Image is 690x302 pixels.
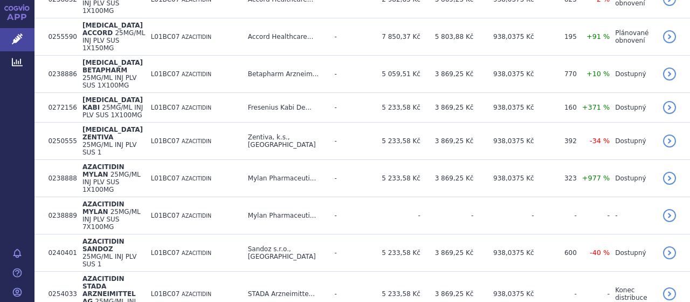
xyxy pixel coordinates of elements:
td: Dostupný [610,93,658,123]
td: 0240401 [43,234,77,272]
td: Betapharm Arzneim... [243,56,329,93]
span: AZACITIDIN [182,34,211,40]
td: - [420,197,473,234]
span: +10 % [586,70,610,78]
span: 25MG/ML INJ PLV SUS 1 [82,141,137,156]
td: - [329,123,368,160]
td: Sandoz s.r.o., [GEOGRAPHIC_DATA] [243,234,329,272]
td: 392 [534,123,577,160]
span: [MEDICAL_DATA] ZENTIVA [82,126,143,141]
span: 25MG/ML INJ PLV SUS 7X100MG [82,208,141,231]
a: detail [663,68,676,80]
td: - [329,197,368,234]
span: [MEDICAL_DATA] KABI [82,96,143,111]
a: detail [663,101,676,114]
td: 938,0375 Kč [473,93,534,123]
span: AZACITIDIN [182,291,211,297]
span: L01BC07 [151,212,180,219]
td: 0255590 [43,18,77,56]
td: Dostupný [610,56,658,93]
td: 195 [534,18,577,56]
td: 0272156 [43,93,77,123]
span: L01BC07 [151,137,180,145]
td: Plánované obnovení [610,18,658,56]
td: - [610,197,658,234]
a: detail [663,287,676,300]
td: 3 869,25 Kč [420,56,473,93]
td: 3 869,25 Kč [420,160,473,197]
span: AZACITIDIN MYLAN [82,163,125,178]
td: 0238886 [43,56,77,93]
span: -34 % [590,137,610,145]
a: detail [663,135,676,147]
td: Zentiva, k.s., [GEOGRAPHIC_DATA] [243,123,329,160]
td: - [329,56,368,93]
span: AZACITIDIN [182,71,211,77]
span: [MEDICAL_DATA] BETAPHARM [82,59,143,74]
span: L01BC07 [151,70,180,78]
td: 0250555 [43,123,77,160]
span: L01BC07 [151,290,180,298]
td: - [534,197,577,234]
td: 3 869,25 Kč [420,93,473,123]
td: - [329,234,368,272]
span: -40 % [590,249,610,257]
a: detail [663,246,676,259]
span: AZACITIDIN [182,250,211,256]
td: 938,0375 Kč [473,18,534,56]
td: 160 [534,93,577,123]
span: 25MG/ML INJ PLV SUS 1X100MG [82,104,143,119]
span: L01BC07 [151,33,180,41]
span: +977 % [582,174,610,182]
td: 7 850,37 Kč [368,18,420,56]
td: 323 [534,160,577,197]
span: 25MG/ML INJ PLV SUS 1 [82,253,137,268]
span: 25MG/ML INJ PLV SUS 1X150MG [82,29,146,52]
span: +91 % [586,32,610,41]
td: 5 233,58 Kč [368,234,420,272]
a: detail [663,30,676,43]
td: 5 233,58 Kč [368,123,420,160]
span: [MEDICAL_DATA] ACCORD [82,22,143,37]
span: AZACITIDIN [182,138,211,144]
td: - [329,93,368,123]
td: 600 [534,234,577,272]
td: 5 059,51 Kč [368,56,420,93]
td: Dostupný [610,160,658,197]
span: AZACITIDIN [182,105,211,111]
td: - [368,197,420,234]
td: 5 803,88 Kč [420,18,473,56]
td: 0238888 [43,160,77,197]
td: 3 869,25 Kč [420,234,473,272]
a: detail [663,209,676,222]
td: 938,0375 Kč [473,123,534,160]
td: - [329,160,368,197]
td: - [577,197,610,234]
a: detail [663,172,676,185]
td: 0238889 [43,197,77,234]
td: Mylan Pharmaceuti... [243,197,329,234]
span: AZACITIDIN SANDOZ [82,238,125,253]
td: 938,0375 Kč [473,160,534,197]
td: 938,0375 Kč [473,56,534,93]
td: - [329,18,368,56]
span: 25MG/ML INJ PLV SUS 1X100MG [82,74,137,89]
td: 938,0375 Kč [473,234,534,272]
td: Mylan Pharmaceuti... [243,160,329,197]
span: 25MG/ML INJ PLV SUS 1X100MG [82,171,141,193]
td: Dostupný [610,123,658,160]
td: Fresenius Kabi De... [243,93,329,123]
span: L01BC07 [151,104,180,111]
span: AZACITIDIN [182,213,211,219]
td: 3 869,25 Kč [420,123,473,160]
span: AZACITIDIN [182,176,211,182]
span: +371 % [582,103,610,111]
span: L01BC07 [151,175,180,182]
td: 5 233,58 Kč [368,93,420,123]
span: L01BC07 [151,249,180,257]
td: Accord Healthcare... [243,18,329,56]
td: 770 [534,56,577,93]
td: - [473,197,534,234]
td: Dostupný [610,234,658,272]
td: 5 233,58 Kč [368,160,420,197]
